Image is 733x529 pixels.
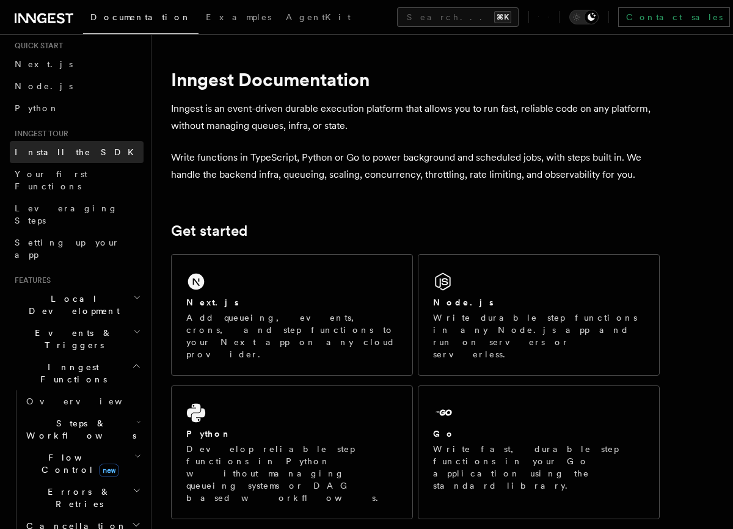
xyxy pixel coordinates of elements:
span: Next.js [15,59,73,69]
span: Features [10,275,51,285]
a: Contact sales [618,7,730,27]
h2: Node.js [433,296,494,308]
span: Examples [206,12,271,22]
button: Events & Triggers [10,322,144,356]
a: GoWrite fast, durable step functions in your Go application using the standard library. [418,385,660,519]
a: Node.js [10,75,144,97]
span: Overview [26,396,152,406]
p: Write fast, durable step functions in your Go application using the standard library. [433,443,644,492]
a: PythonDevelop reliable step functions in Python without managing queueing systems or DAG based wo... [171,385,413,519]
p: Write durable step functions in any Node.js app and run on servers or serverless. [433,312,644,360]
a: AgentKit [279,4,358,33]
a: Documentation [83,4,199,34]
a: Your first Functions [10,163,144,197]
a: Setting up your app [10,232,144,266]
button: Search...⌘K [397,7,519,27]
span: Python [15,103,59,113]
p: Develop reliable step functions in Python without managing queueing systems or DAG based workflows. [186,443,398,504]
a: Get started [171,222,247,239]
p: Add queueing, events, crons, and step functions to your Next app on any cloud provider. [186,312,398,360]
span: Flow Control [21,451,134,476]
button: Inngest Functions [10,356,144,390]
span: Inngest Functions [10,361,132,385]
button: Toggle dark mode [569,10,599,24]
a: Next.jsAdd queueing, events, crons, and step functions to your Next app on any cloud provider. [171,254,413,376]
button: Steps & Workflows [21,412,144,447]
p: Write functions in TypeScript, Python or Go to power background and scheduled jobs, with steps bu... [171,149,660,183]
button: Local Development [10,288,144,322]
span: Node.js [15,81,73,91]
button: Flow Controlnew [21,447,144,481]
h2: Go [433,428,455,440]
span: Inngest tour [10,129,68,139]
p: Inngest is an event-driven durable execution platform that allows you to run fast, reliable code ... [171,100,660,134]
span: Events & Triggers [10,327,133,351]
a: Leveraging Steps [10,197,144,232]
span: new [99,464,119,477]
h1: Inngest Documentation [171,68,660,90]
span: Errors & Retries [21,486,133,510]
a: Examples [199,4,279,33]
span: Quick start [10,41,63,51]
a: Overview [21,390,144,412]
span: Steps & Workflows [21,417,136,442]
span: Your first Functions [15,169,87,191]
a: Install the SDK [10,141,144,163]
a: Next.js [10,53,144,75]
kbd: ⌘K [494,11,511,23]
span: Local Development [10,293,133,317]
a: Node.jsWrite durable step functions in any Node.js app and run on servers or serverless. [418,254,660,376]
span: Documentation [90,12,191,22]
h2: Python [186,428,232,440]
h2: Next.js [186,296,239,308]
span: AgentKit [286,12,351,22]
a: Python [10,97,144,119]
span: Leveraging Steps [15,203,118,225]
span: Setting up your app [15,238,120,260]
button: Errors & Retries [21,481,144,515]
span: Install the SDK [15,147,141,157]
